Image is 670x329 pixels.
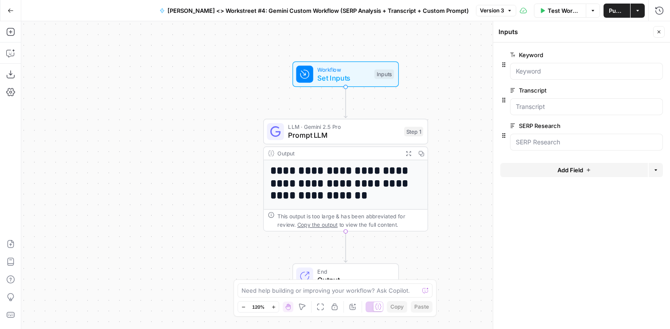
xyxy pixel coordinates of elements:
input: Transcript [516,102,657,111]
g: Edge from step_1 to end [344,232,347,263]
g: Edge from start to step_1 [344,87,347,118]
div: EndOutput [263,263,428,289]
span: Copy the output [297,221,338,228]
span: [PERSON_NAME] <> Workstreet #4: Gemini Custom Workflow (SERP Analysis + Transcript + Custom Prompt) [167,6,469,15]
input: Keyword [516,67,657,76]
span: Set Inputs [317,73,370,83]
div: Inputs [499,27,651,36]
span: LLM · Gemini 2.5 Pro [288,123,400,131]
span: 120% [252,303,265,310]
div: Inputs [374,70,394,79]
span: Test Workflow [548,6,581,15]
input: SERP Research [516,138,657,147]
div: Output [277,149,399,158]
span: Version 3 [480,7,504,15]
button: [PERSON_NAME] <> Workstreet #4: Gemini Custom Workflow (SERP Analysis + Transcript + Custom Prompt) [154,4,474,18]
button: Test Workflow [534,4,586,18]
button: Copy [387,301,407,313]
span: Output [317,275,390,285]
div: WorkflowSet InputsInputs [263,62,428,87]
span: Prompt LLM [288,130,400,141]
label: SERP Research [510,121,613,130]
div: Step 1 [404,127,423,136]
div: This output is too large & has been abbreviated for review. to view the full content. [277,212,423,228]
button: Publish [604,4,630,18]
span: Publish [609,6,625,15]
span: End [317,267,390,275]
span: Add Field [557,166,583,174]
label: Transcript [510,86,613,95]
span: Workflow [317,65,370,74]
button: Version 3 [476,5,516,16]
span: Copy [390,303,404,311]
button: Paste [411,301,432,313]
button: Add Field [500,163,648,177]
label: Keyword [510,50,613,59]
span: Paste [414,303,429,311]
